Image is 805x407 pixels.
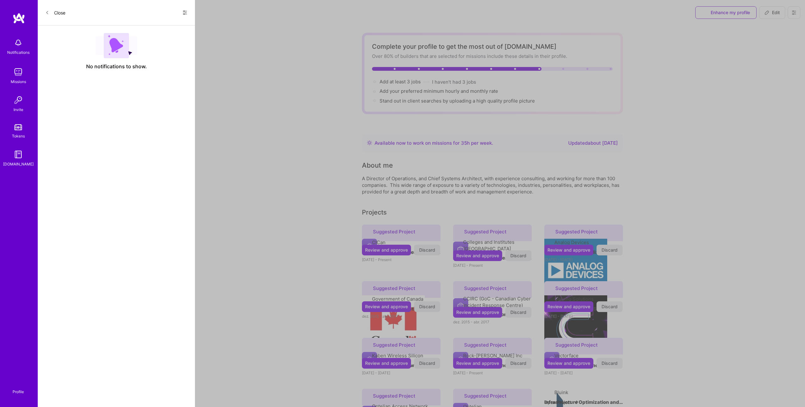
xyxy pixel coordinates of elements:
[12,148,25,161] img: guide book
[14,124,22,130] img: tokens
[45,8,65,18] button: Close
[10,382,26,394] a: Profile
[96,33,137,58] img: empty
[3,161,34,167] div: [DOMAIN_NAME]
[12,66,25,78] img: teamwork
[13,388,24,394] div: Profile
[11,78,26,85] div: Missions
[7,49,30,56] div: Notifications
[14,106,23,113] div: Invite
[12,36,25,49] img: bell
[86,63,147,70] span: No notifications to show.
[12,133,25,139] div: Tokens
[13,13,25,24] img: logo
[12,94,25,106] img: Invite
